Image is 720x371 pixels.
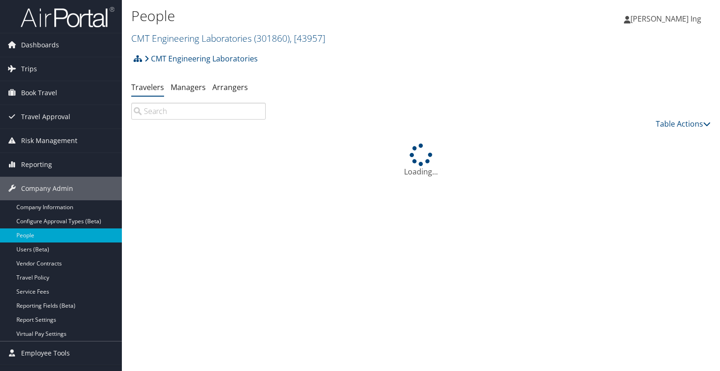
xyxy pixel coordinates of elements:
[656,119,711,129] a: Table Actions
[21,341,70,365] span: Employee Tools
[21,177,73,200] span: Company Admin
[131,82,164,92] a: Travelers
[624,5,711,33] a: [PERSON_NAME] Ing
[290,32,325,45] span: , [ 43957 ]
[171,82,206,92] a: Managers
[21,57,37,81] span: Trips
[21,129,77,152] span: Risk Management
[144,49,258,68] a: CMT Engineering Laboratories
[131,32,325,45] a: CMT Engineering Laboratories
[131,6,517,26] h1: People
[21,33,59,57] span: Dashboards
[254,32,290,45] span: ( 301860 )
[131,103,266,120] input: Search
[21,6,114,28] img: airportal-logo.png
[21,81,57,105] span: Book Travel
[630,14,701,24] span: [PERSON_NAME] Ing
[21,153,52,176] span: Reporting
[21,105,70,129] span: Travel Approval
[131,144,711,177] div: Loading...
[212,82,248,92] a: Arrangers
